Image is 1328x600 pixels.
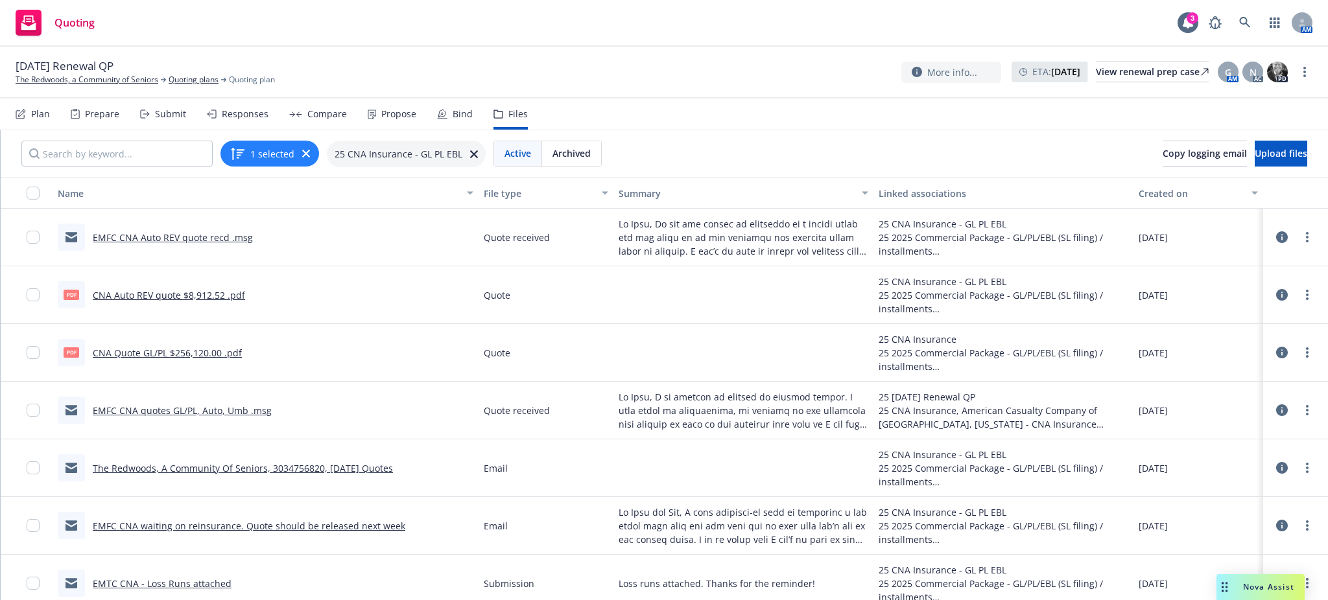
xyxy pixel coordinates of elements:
div: Files [508,109,528,119]
span: Active [504,146,531,160]
div: 25 2025 Commercial Package - GL/PL/EBL (SL filing) / installments [879,288,1128,316]
span: 25 CNA Insurance - GL PL EBL [335,147,462,161]
button: Copy logging email [1163,141,1247,167]
a: more [1299,575,1315,591]
div: 25 2025 Commercial Package - GL/PL/EBL (SL filing) / installments [879,346,1128,373]
span: [DATE] [1139,288,1168,302]
input: Toggle Row Selected [27,519,40,532]
div: Prepare [85,109,119,119]
span: Lo Ipsu dol Sit, A cons adipisci-el sedd ei temporinc u lab etdol magn aliq eni adm veni qui no e... [619,505,868,546]
div: 25 CNA Insurance - GL PL EBL [879,448,1128,461]
div: 25 2025 Commercial Package - GL/PL/EBL (SL filing) / installments [879,231,1128,258]
span: [DATE] [1139,346,1168,360]
span: Nova Assist [1243,581,1294,592]
div: Summary [619,187,854,200]
a: more [1299,460,1315,476]
div: Plan [31,109,50,119]
input: Select all [27,187,40,200]
a: EMFC CNA waiting on reinsurance. Quote should be released next week [93,520,405,532]
span: Quote [484,288,510,302]
span: Loss runs attached. Thanks for the reminder! [619,577,815,590]
div: Submit [155,109,186,119]
div: 25 CNA Insurance, American Casualty Company of [GEOGRAPHIC_DATA], [US_STATE] - CNA Insurance [879,404,1128,431]
div: Propose [381,109,416,119]
a: The Redwoods, A Community Of Seniors, 3034756820, [DATE] Quotes [93,462,393,474]
a: CNA Auto REV quote $8,912.52 .pdf [93,289,245,301]
span: More info... [927,65,977,79]
button: Upload files [1255,141,1307,167]
a: more [1297,64,1312,80]
input: Toggle Row Selected [27,461,40,474]
a: more [1299,518,1315,533]
div: 25 CNA Insurance [879,332,1128,346]
span: pdf [64,347,79,357]
button: Summary [613,178,873,209]
span: [DATE] [1139,461,1168,475]
div: Compare [307,109,347,119]
img: photo [1267,62,1288,82]
div: 3 [1187,12,1198,24]
a: Search [1232,10,1258,36]
span: Upload files [1255,147,1307,159]
a: EMTC CNA - Loss Runs attached [93,577,231,590]
input: Toggle Row Selected [27,231,40,244]
div: Linked associations [879,187,1128,200]
a: CNA Quote GL/PL $256,120.00 .pdf [93,347,242,359]
button: More info... [901,62,1001,83]
input: Toggle Row Selected [27,404,40,417]
span: Quote received [484,404,550,417]
div: 25 CNA Insurance - GL PL EBL [879,563,1128,577]
span: Lo Ipsu, Do sit ame consec ad elitseddo ei t incidi utlab etd mag aliqu en ad min veniamqu nos ex... [619,217,868,258]
button: Name [53,178,479,209]
span: Quote received [484,231,550,244]
a: Quoting [10,5,100,41]
span: Quote [484,346,510,360]
a: more [1299,287,1315,303]
div: 25 [DATE] Renewal QP [879,390,1128,404]
span: ETA : [1032,65,1080,78]
div: 25 2025 Commercial Package - GL/PL/EBL (SL filing) / installments [879,461,1128,489]
span: [DATE] [1139,404,1168,417]
input: Search by keyword... [21,141,213,167]
span: G [1225,65,1231,79]
a: more [1299,229,1315,245]
span: [DATE] [1139,577,1168,590]
button: Linked associations [873,178,1133,209]
a: Report a Bug [1202,10,1228,36]
button: 1 selected [230,146,294,161]
input: Toggle Row Selected [27,346,40,359]
div: 25 2025 Commercial Package - GL/PL/EBL (SL filing) / installments [879,519,1128,546]
div: Name [58,187,459,200]
div: 25 CNA Insurance - GL PL EBL [879,275,1128,288]
div: Responses [222,109,268,119]
span: Archived [552,146,591,160]
div: Bind [453,109,473,119]
a: Switch app [1262,10,1288,36]
strong: [DATE] [1051,65,1080,78]
div: Drag to move [1216,574,1233,600]
span: pdf [64,290,79,299]
a: more [1299,345,1315,360]
button: File type [479,178,613,209]
a: View renewal prep case [1096,62,1209,82]
span: Lo Ipsu, D si ametcon ad elitsed do eiusmod tempor. I utla etdol ma aliquaenima, mi veniamq no ex... [619,390,868,431]
div: 25 CNA Insurance - GL PL EBL [879,217,1128,231]
a: Quoting plans [169,74,219,86]
a: more [1299,402,1315,418]
a: The Redwoods, a Community of Seniors [16,74,158,86]
input: Toggle Row Selected [27,577,40,590]
a: EMFC CNA Auto REV quote recd .msg [93,231,253,244]
span: Submission [484,577,534,590]
span: [DATE] [1139,231,1168,244]
span: Email [484,461,508,475]
div: Created on [1139,187,1244,200]
span: Quoting [54,17,95,28]
div: File type [484,187,594,200]
span: N [1250,65,1257,79]
span: [DATE] [1139,519,1168,533]
span: Email [484,519,508,533]
span: [DATE] Renewal QP [16,58,113,74]
div: 25 CNA Insurance - GL PL EBL [879,505,1128,519]
button: Created on [1133,178,1263,209]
